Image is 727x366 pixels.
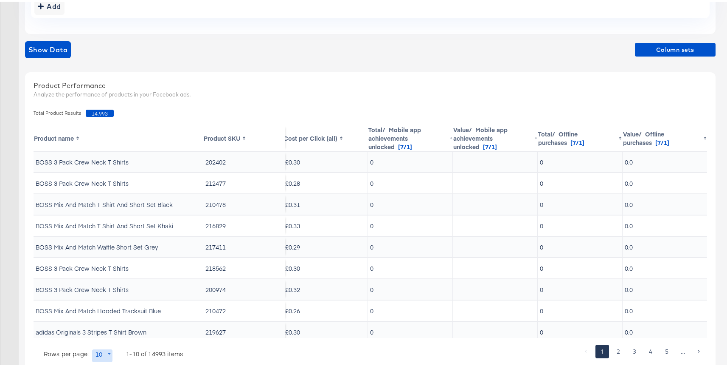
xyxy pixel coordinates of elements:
[368,235,453,255] td: 0
[34,278,203,298] td: BOSS 3 Pack Crew Neck T Shirts
[623,150,707,170] td: 0.0
[623,299,707,319] td: 0.0
[283,278,368,298] td: £0.32
[368,124,453,149] th: Toggle SortBy
[34,299,203,319] td: BOSS Mix And Match Hooded Tracksuit Blue
[34,193,203,213] td: BOSS Mix And Match T Shirt And Short Set Black
[203,256,285,277] td: 218562
[28,42,67,54] span: Show Data
[203,299,285,319] td: 210472
[538,124,623,149] th: Toggle SortBy
[283,256,368,277] td: £0.30
[86,108,114,115] span: 14,993
[283,299,368,319] td: £0.26
[538,193,623,213] td: 0
[623,256,707,277] td: 0.0
[203,150,285,170] td: 202402
[628,343,641,357] button: Go to page 3
[34,214,203,234] td: BOSS Mix And Match T Shirt And Short Set Khaki
[538,150,623,170] td: 0
[570,136,584,145] span: [7/1]
[623,214,707,234] td: 0.0
[34,171,203,192] td: BOSS 3 Pack Crew Neck T Shirts
[612,343,625,357] button: Go to page 2
[655,136,669,145] span: [7/1]
[34,108,86,115] span: Total Product Results
[34,79,707,89] div: Product Performance
[638,43,712,54] span: Column sets
[623,128,702,145] div: Offline purchases
[595,343,609,357] button: page 1
[203,278,285,298] td: 200974
[623,320,707,340] td: 0.0
[92,348,112,360] div: 10
[368,320,453,340] td: 0
[203,235,285,255] td: 217411
[623,278,707,298] td: 0.0
[623,124,707,149] th: Toggle SortBy
[538,171,623,192] td: 0
[368,214,453,234] td: 0
[283,124,368,149] th: Toggle SortBy
[538,235,623,255] td: 0
[453,124,472,132] span: Value/
[538,278,623,298] td: 0
[623,235,707,255] td: 0.0
[203,171,285,192] td: 212477
[660,343,674,357] button: Go to page 5
[283,235,368,255] td: £0.29
[538,299,623,319] td: 0
[25,40,71,57] button: showdata
[34,256,203,277] td: BOSS 3 Pack Crew Neck T Shirts
[44,348,89,356] p: Rows per page:
[368,278,453,298] td: 0
[283,171,368,192] td: £0.28
[34,89,707,97] div: Analyze the performance of products in your Facebook ads.
[623,171,707,192] td: 0.0
[635,41,716,55] button: Column sets
[538,214,623,234] td: 0
[368,150,453,170] td: 0
[398,141,412,149] span: [7/1]
[692,343,706,357] button: Go to next page
[283,214,368,234] td: £0.33
[34,150,203,170] td: BOSS 3 Pack Crew Neck T Shirts
[538,128,555,136] span: Total/
[283,193,368,213] td: £0.31
[34,124,203,149] th: Toggle SortBy
[368,124,385,132] span: Total/
[453,124,538,149] th: Toggle SortBy
[203,124,285,149] th: Toggle SortBy
[203,214,285,234] td: 216829
[623,128,642,136] span: Value/
[453,124,533,149] div: Mobile app achievements unlocked
[538,256,623,277] td: 0
[203,320,285,340] td: 219627
[126,348,183,356] p: 1-10 of 14993 items
[203,193,285,213] td: 210478
[623,193,707,213] td: 0.0
[283,320,368,340] td: £0.30
[368,256,453,277] td: 0
[368,299,453,319] td: 0
[368,171,453,192] td: 0
[34,320,203,340] td: adidas Originals 3 Stripes T Shirt Brown
[538,128,617,145] div: Offline purchases
[483,141,497,149] span: [7/1]
[283,150,368,170] td: £0.30
[368,193,453,213] td: 0
[644,343,657,357] button: Go to page 4
[538,320,623,340] td: 0
[368,124,448,149] div: Mobile app achievements unlocked
[578,343,707,357] nav: pagination navigation
[34,235,203,255] td: BOSS Mix And Match Waffle Short Set Grey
